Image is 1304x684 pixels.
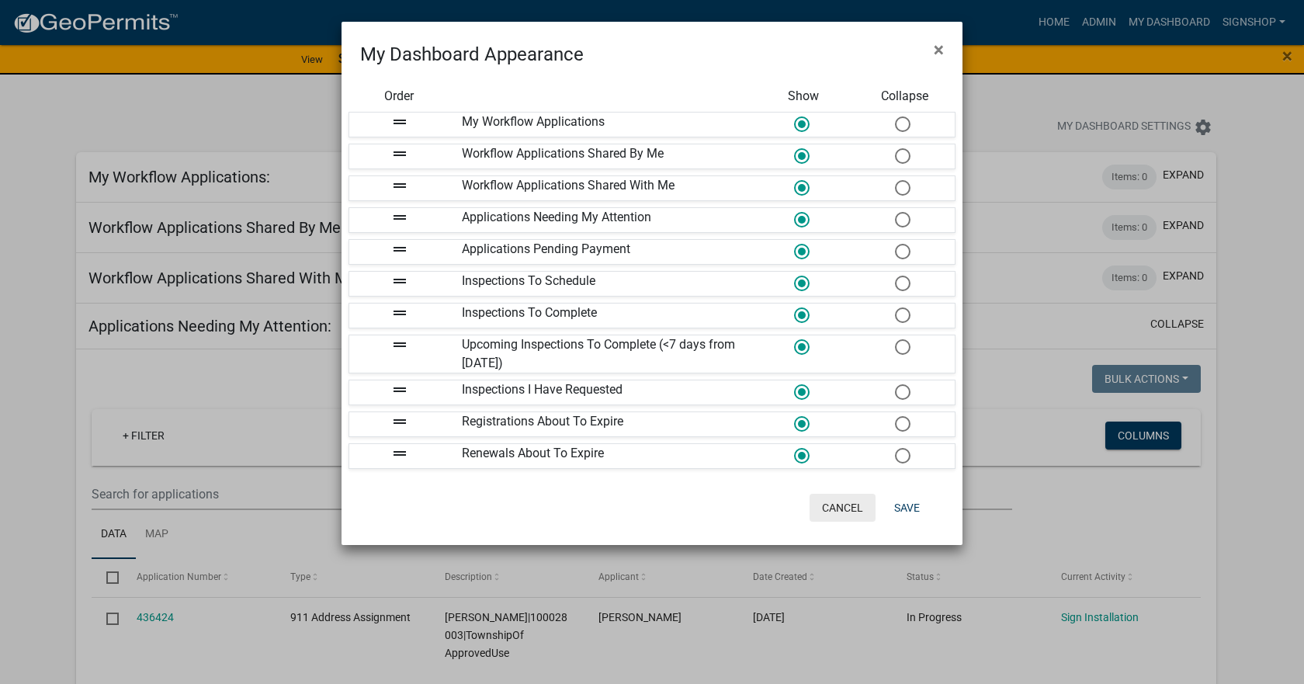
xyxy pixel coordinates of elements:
i: drag_handle [390,113,409,131]
button: Cancel [810,494,876,522]
div: Order [349,87,449,106]
i: drag_handle [390,304,409,322]
div: Renewals About To Expire [450,444,753,468]
i: drag_handle [390,272,409,290]
i: drag_handle [390,240,409,259]
i: drag_handle [390,176,409,195]
span: × [934,39,944,61]
div: Inspections To Schedule [450,272,753,296]
div: Inspections To Complete [450,304,753,328]
h4: My Dashboard Appearance [360,40,584,68]
i: drag_handle [390,444,409,463]
div: Show [753,87,854,106]
div: Applications Needing My Attention [450,208,753,232]
i: drag_handle [390,412,409,431]
div: Upcoming Inspections To Complete (<7 days from [DATE]) [450,335,753,373]
div: Collapse [855,87,955,106]
i: drag_handle [390,208,409,227]
div: Inspections I Have Requested [450,380,753,404]
i: drag_handle [390,335,409,354]
div: Workflow Applications Shared With Me [450,176,753,200]
i: drag_handle [390,380,409,399]
div: My Workflow Applications [450,113,753,137]
button: Close [921,28,956,71]
div: Applications Pending Payment [450,240,753,264]
div: Workflow Applications Shared By Me [450,144,753,168]
div: Registrations About To Expire [450,412,753,436]
i: drag_handle [390,144,409,163]
button: Save [882,494,932,522]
